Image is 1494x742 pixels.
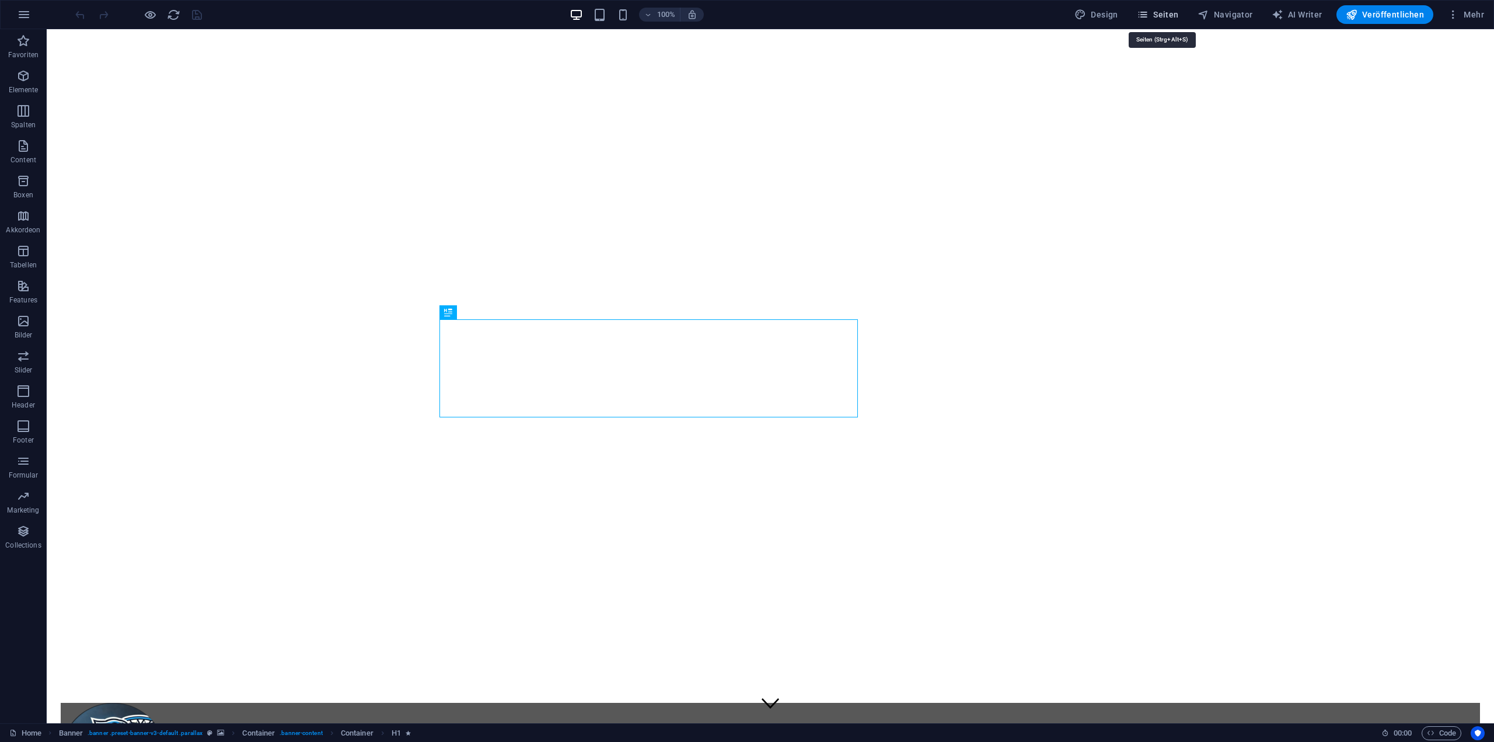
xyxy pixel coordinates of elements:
[12,400,35,410] p: Header
[1074,9,1118,20] span: Design
[1443,5,1489,24] button: Mehr
[6,225,40,235] p: Akkordeon
[143,8,157,22] button: Klicke hier, um den Vorschau-Modus zu verlassen
[8,50,39,60] p: Favoriten
[341,726,373,740] span: Klick zum Auswählen. Doppelklick zum Bearbeiten
[11,120,36,130] p: Spalten
[1198,9,1253,20] span: Navigator
[639,8,680,22] button: 100%
[1193,5,1258,24] button: Navigator
[9,295,37,305] p: Features
[167,8,180,22] i: Seite neu laden
[5,541,41,550] p: Collections
[217,730,224,736] i: Element verfügt über einen Hintergrund
[1137,9,1179,20] span: Seiten
[15,330,33,340] p: Bilder
[1336,5,1433,24] button: Veröffentlichen
[280,726,322,740] span: . banner-content
[1447,9,1484,20] span: Mehr
[406,730,411,736] i: Element enthält eine Animation
[1070,5,1123,24] div: Design (Strg+Alt+Y)
[1272,9,1322,20] span: AI Writer
[9,471,39,480] p: Formular
[13,190,33,200] p: Boxen
[687,9,697,20] i: Bei Größenänderung Zoomstufe automatisch an das gewählte Gerät anpassen.
[1132,5,1184,24] button: Seiten
[1402,729,1404,737] span: :
[9,726,41,740] a: Klick, um Auswahl aufzuheben. Doppelklick öffnet Seitenverwaltung
[207,730,212,736] i: Dieses Element ist ein anpassbares Preset
[10,260,37,270] p: Tabellen
[166,8,180,22] button: reload
[59,726,411,740] nav: breadcrumb
[11,155,36,165] p: Content
[1346,9,1424,20] span: Veröffentlichen
[657,8,675,22] h6: 100%
[242,726,275,740] span: Klick zum Auswählen. Doppelklick zum Bearbeiten
[1471,726,1485,740] button: Usercentrics
[88,726,203,740] span: . banner .preset-banner-v3-default .parallax
[59,726,83,740] span: Klick zum Auswählen. Doppelklick zum Bearbeiten
[1422,726,1461,740] button: Code
[1070,5,1123,24] button: Design
[13,436,34,445] p: Footer
[7,506,39,515] p: Marketing
[1394,726,1412,740] span: 00 00
[9,85,39,95] p: Elemente
[392,726,401,740] span: Klick zum Auswählen. Doppelklick zum Bearbeiten
[15,365,33,375] p: Slider
[1381,726,1412,740] h6: Session-Zeit
[1267,5,1327,24] button: AI Writer
[1427,726,1456,740] span: Code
